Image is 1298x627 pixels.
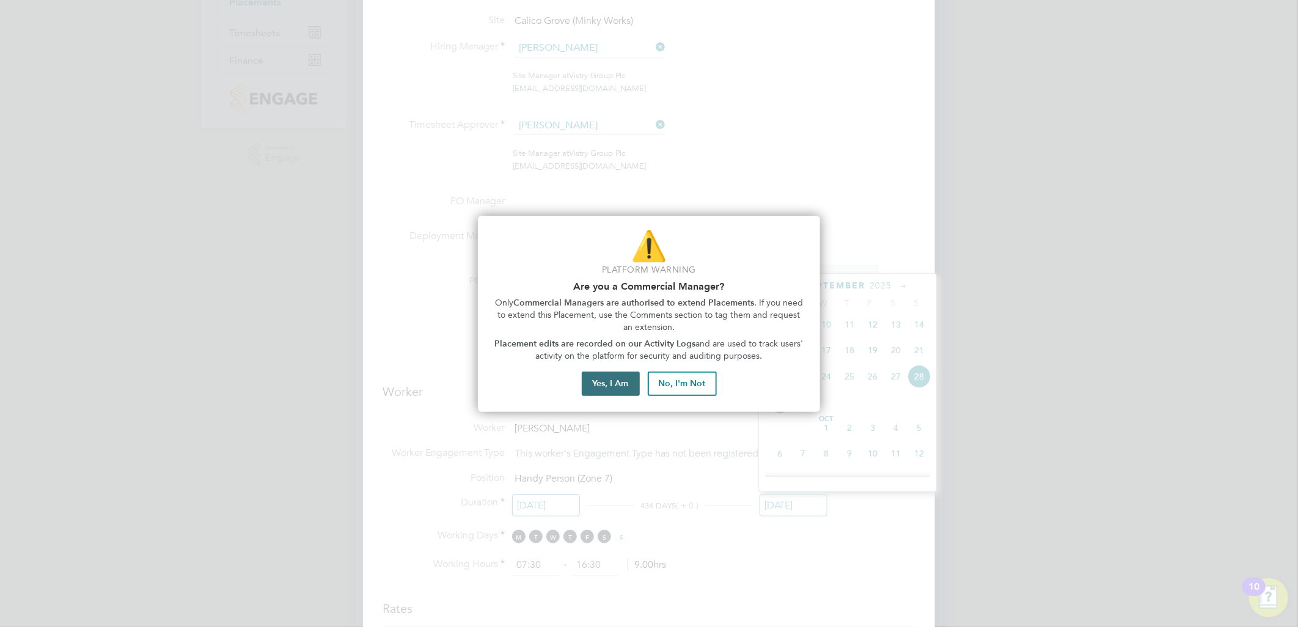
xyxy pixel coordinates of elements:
span: Only [495,298,513,308]
button: No, I'm Not [648,372,717,396]
strong: Placement edits are recorded on our Activity Logs [495,339,696,349]
div: Are you part of the Commercial Team? [478,216,820,413]
p: ⚠️ [493,226,805,266]
h2: Are you a Commercial Manager? [493,280,805,292]
button: Yes, I Am [582,372,640,396]
span: . If you need to extend this Placement, use the Comments section to tag them and request an exten... [498,298,806,332]
p: Platform Warning [493,264,805,276]
span: and are used to track users' activity on the platform for security and auditing purposes. [536,339,806,361]
strong: Commercial Managers are authorised to extend Placements [513,298,754,308]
